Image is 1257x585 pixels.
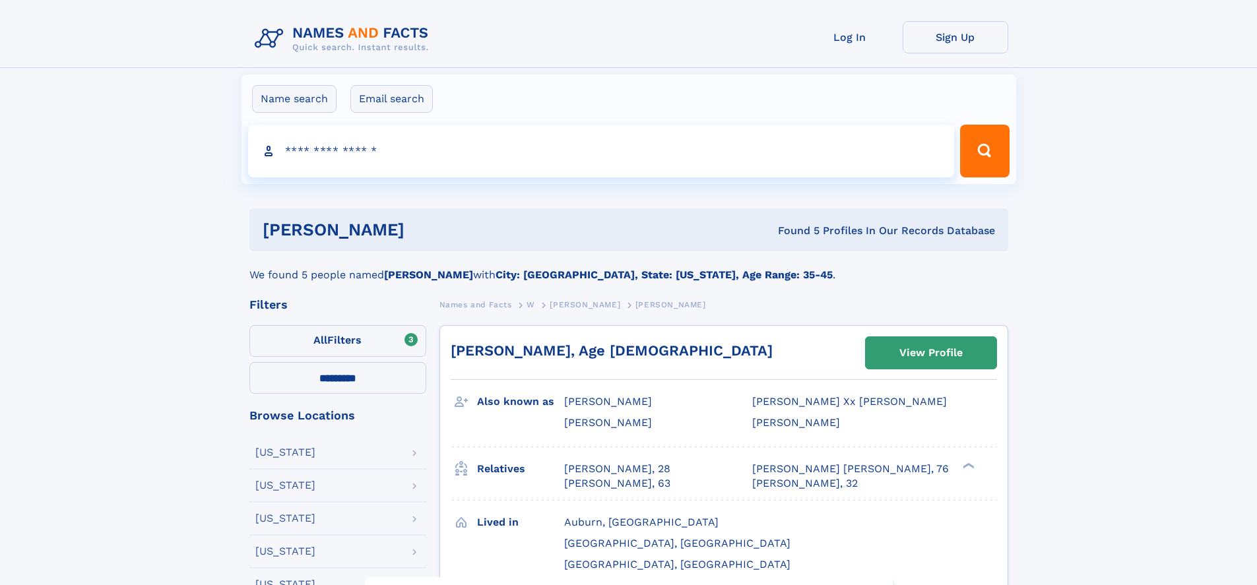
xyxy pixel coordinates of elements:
[249,325,426,357] label: Filters
[564,476,670,491] a: [PERSON_NAME], 63
[477,458,564,480] h3: Relatives
[564,395,652,408] span: [PERSON_NAME]
[899,338,963,368] div: View Profile
[903,21,1008,53] a: Sign Up
[477,390,564,413] h3: Also known as
[635,300,706,309] span: [PERSON_NAME]
[752,476,858,491] a: [PERSON_NAME], 32
[255,447,315,458] div: [US_STATE]
[451,342,773,359] a: [PERSON_NAME], Age [DEMOGRAPHIC_DATA]
[527,300,535,309] span: W
[797,21,903,53] a: Log In
[550,296,620,313] a: [PERSON_NAME]
[752,416,840,429] span: [PERSON_NAME]
[252,85,337,113] label: Name search
[255,480,315,491] div: [US_STATE]
[249,251,1008,283] div: We found 5 people named with .
[959,461,975,470] div: ❯
[384,268,473,281] b: [PERSON_NAME]
[564,416,652,429] span: [PERSON_NAME]
[350,85,433,113] label: Email search
[527,296,535,313] a: W
[960,125,1009,177] button: Search Button
[564,537,790,549] span: [GEOGRAPHIC_DATA], [GEOGRAPHIC_DATA]
[591,224,995,238] div: Found 5 Profiles In Our Records Database
[564,558,790,570] span: [GEOGRAPHIC_DATA], [GEOGRAPHIC_DATA]
[249,410,426,421] div: Browse Locations
[255,546,315,557] div: [US_STATE]
[496,268,833,281] b: City: [GEOGRAPHIC_DATA], State: [US_STATE], Age Range: 35-45
[263,222,591,238] h1: [PERSON_NAME]
[439,296,512,313] a: Names and Facts
[752,462,949,476] a: [PERSON_NAME] [PERSON_NAME], 76
[313,334,327,346] span: All
[752,395,947,408] span: [PERSON_NAME] Xx [PERSON_NAME]
[477,511,564,534] h3: Lived in
[564,462,670,476] a: [PERSON_NAME], 28
[248,125,955,177] input: search input
[550,300,620,309] span: [PERSON_NAME]
[255,513,315,524] div: [US_STATE]
[564,516,719,528] span: Auburn, [GEOGRAPHIC_DATA]
[866,337,996,369] a: View Profile
[249,299,426,311] div: Filters
[249,21,439,57] img: Logo Names and Facts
